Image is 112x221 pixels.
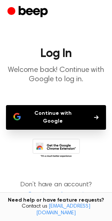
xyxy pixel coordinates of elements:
button: Continue with Google [6,105,106,130]
a: [EMAIL_ADDRESS][DOMAIN_NAME] [36,204,90,216]
p: Welcome back! Continue with Google to log in. [6,66,106,84]
h1: Log In [6,48,106,60]
a: Create an Account [7,190,105,200]
span: Contact us [4,203,108,217]
a: Beep [7,5,50,19]
p: Don’t have an account? [6,180,106,200]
